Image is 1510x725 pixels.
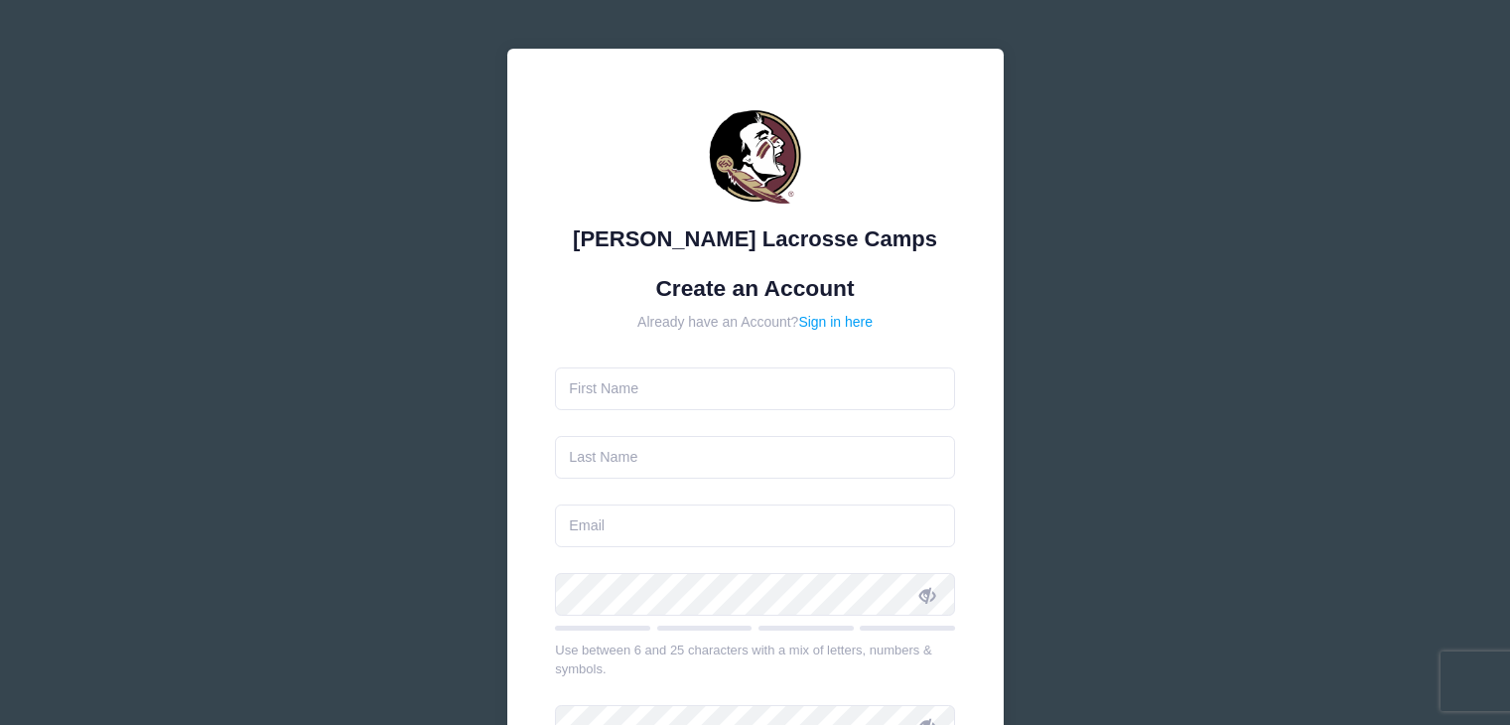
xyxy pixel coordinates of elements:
[555,505,955,547] input: Email
[555,312,955,333] div: Already have an Account?
[555,222,955,255] div: [PERSON_NAME] Lacrosse Camps
[555,367,955,410] input: First Name
[555,436,955,479] input: Last Name
[555,275,955,302] h1: Create an Account
[555,641,955,679] div: Use between 6 and 25 characters with a mix of letters, numbers & symbols.
[798,314,873,330] a: Sign in here
[696,97,815,217] img: Sara Tisdale Lacrosse Camps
